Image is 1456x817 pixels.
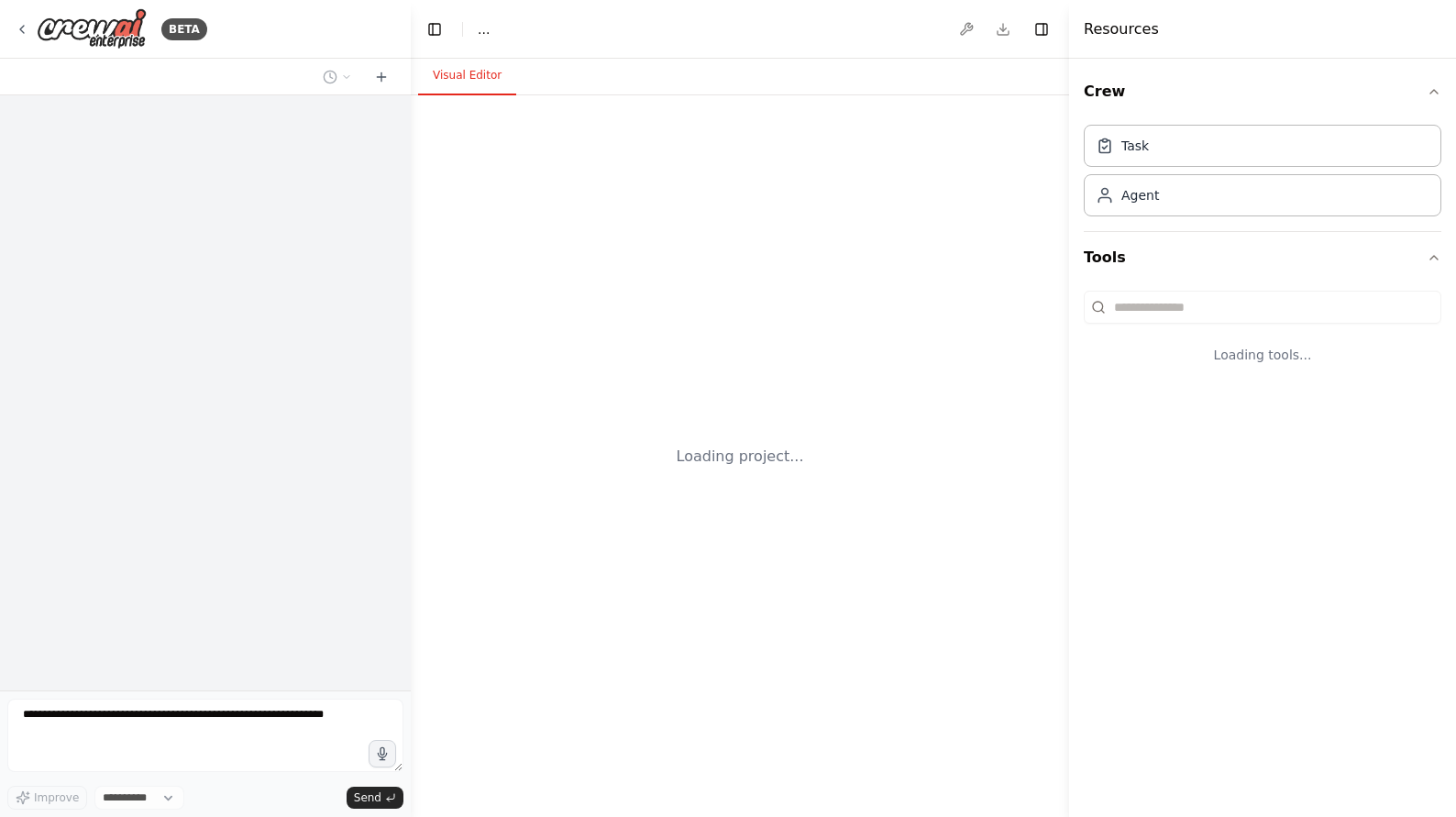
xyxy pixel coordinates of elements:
[1084,66,1441,117] button: Crew
[478,20,490,39] span: ...
[1121,186,1159,204] div: Agent
[1084,232,1441,283] button: Tools
[7,786,87,810] button: Improve
[354,790,381,805] span: Send
[418,57,516,95] button: Visual Editor
[315,66,359,88] button: Switch to previous chat
[369,740,396,767] button: Click to speak your automation idea
[1121,137,1149,155] div: Task
[347,787,403,809] button: Send
[161,18,207,40] div: BETA
[478,20,490,39] nav: breadcrumb
[34,790,79,805] span: Improve
[37,8,147,50] img: Logo
[1084,331,1441,379] div: Loading tools...
[1084,283,1441,393] div: Tools
[677,446,804,468] div: Loading project...
[367,66,396,88] button: Start a new chat
[1084,18,1159,40] h4: Resources
[422,17,447,42] button: Hide left sidebar
[1084,117,1441,231] div: Crew
[1029,17,1054,42] button: Hide right sidebar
